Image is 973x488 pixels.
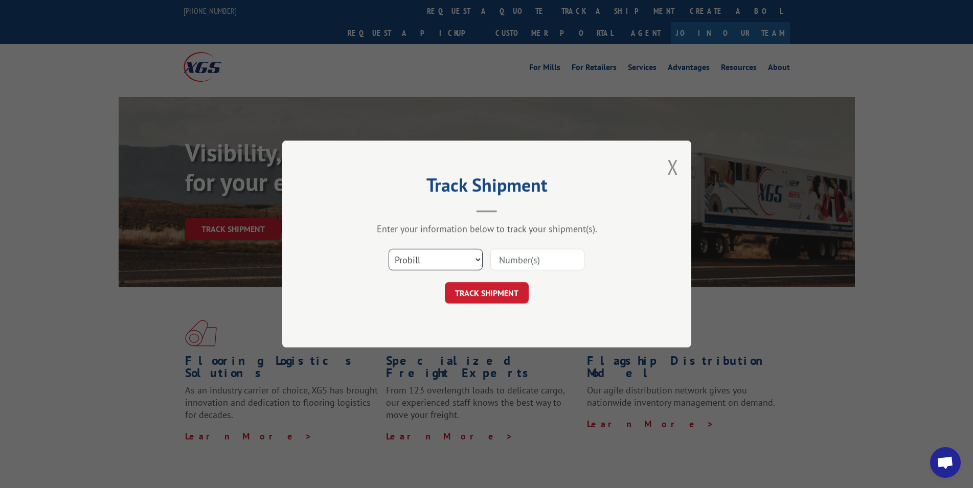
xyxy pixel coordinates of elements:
div: Open chat [930,447,961,478]
h2: Track Shipment [333,178,640,197]
button: TRACK SHIPMENT [445,282,529,304]
button: Close modal [667,153,678,180]
div: Enter your information below to track your shipment(s). [333,223,640,235]
input: Number(s) [490,249,584,270]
